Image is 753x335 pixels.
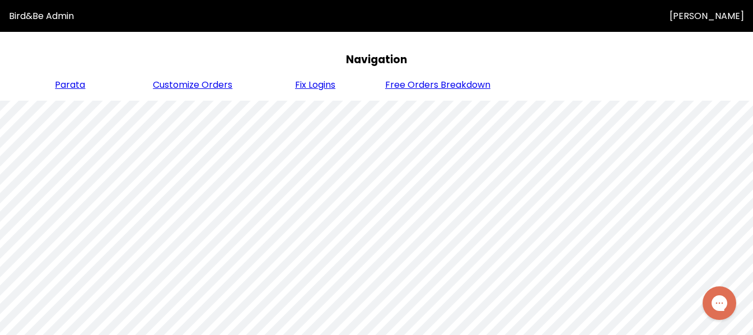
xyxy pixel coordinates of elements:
a: Free Orders Breakdown [376,78,499,92]
a: Fix Logins [254,78,377,92]
a: Parata [9,78,132,92]
span: [PERSON_NAME] [670,10,744,22]
span: Fix Logins [295,78,335,91]
span: Free Orders Breakdown [385,78,490,91]
h3: Navigation [9,51,744,68]
span: Customize Orders [153,78,232,91]
span: Parata [55,78,85,91]
a: Customize Orders [132,78,254,92]
iframe: Gorgias live chat messenger [697,282,742,324]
